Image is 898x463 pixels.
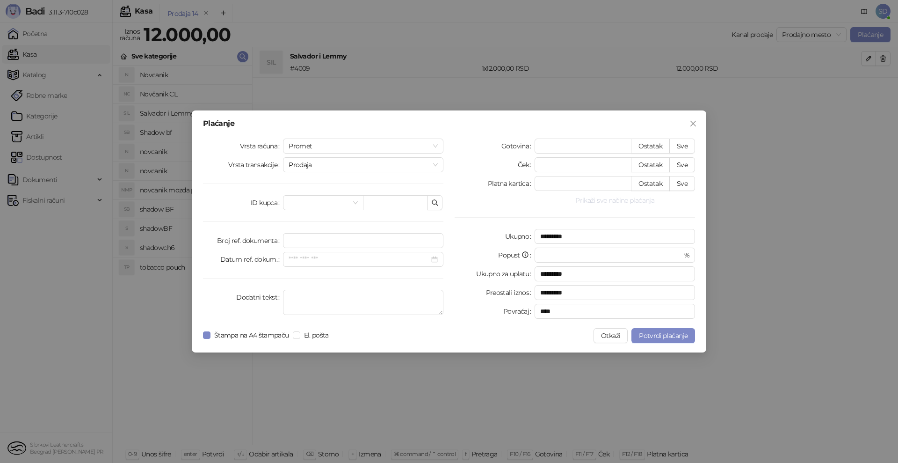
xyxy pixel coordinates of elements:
input: Datum ref. dokum. [289,254,429,265]
span: Štampa na A4 štampaču [210,330,293,340]
label: Datum ref. dokum. [220,252,283,267]
button: Sve [669,139,695,154]
label: Dodatni tekst [236,290,283,305]
button: Prikaži sve načine plaćanja [535,195,695,206]
button: Sve [669,157,695,172]
span: Promet [289,139,438,153]
label: Ukupno za uplatu [476,266,535,281]
textarea: Dodatni tekst [283,290,443,315]
label: Platna kartica [488,176,535,191]
span: close [689,120,697,127]
span: Potvrdi plaćanje [639,331,688,340]
div: Plaćanje [203,120,695,127]
span: El. pošta [300,330,333,340]
label: Vrsta računa [240,139,283,154]
button: Ostatak [631,157,670,172]
span: Zatvori [686,120,701,127]
label: Popust [498,248,535,263]
button: Close [686,116,701,131]
label: Ček [518,157,535,172]
button: Potvrdi plaćanje [631,328,695,343]
label: Gotovina [501,139,535,154]
button: Ostatak [631,139,670,154]
button: Otkaži [594,328,628,343]
label: Povraćaj [503,304,535,319]
span: Prodaja [289,158,438,172]
button: Sve [669,176,695,191]
label: ID kupca [251,195,283,210]
label: Ukupno [505,229,535,244]
input: Broj ref. dokumenta [283,233,443,248]
label: Broj ref. dokumenta [217,233,283,248]
label: Preostali iznos [486,285,535,300]
label: Vrsta transakcije [228,157,283,172]
button: Ostatak [631,176,670,191]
